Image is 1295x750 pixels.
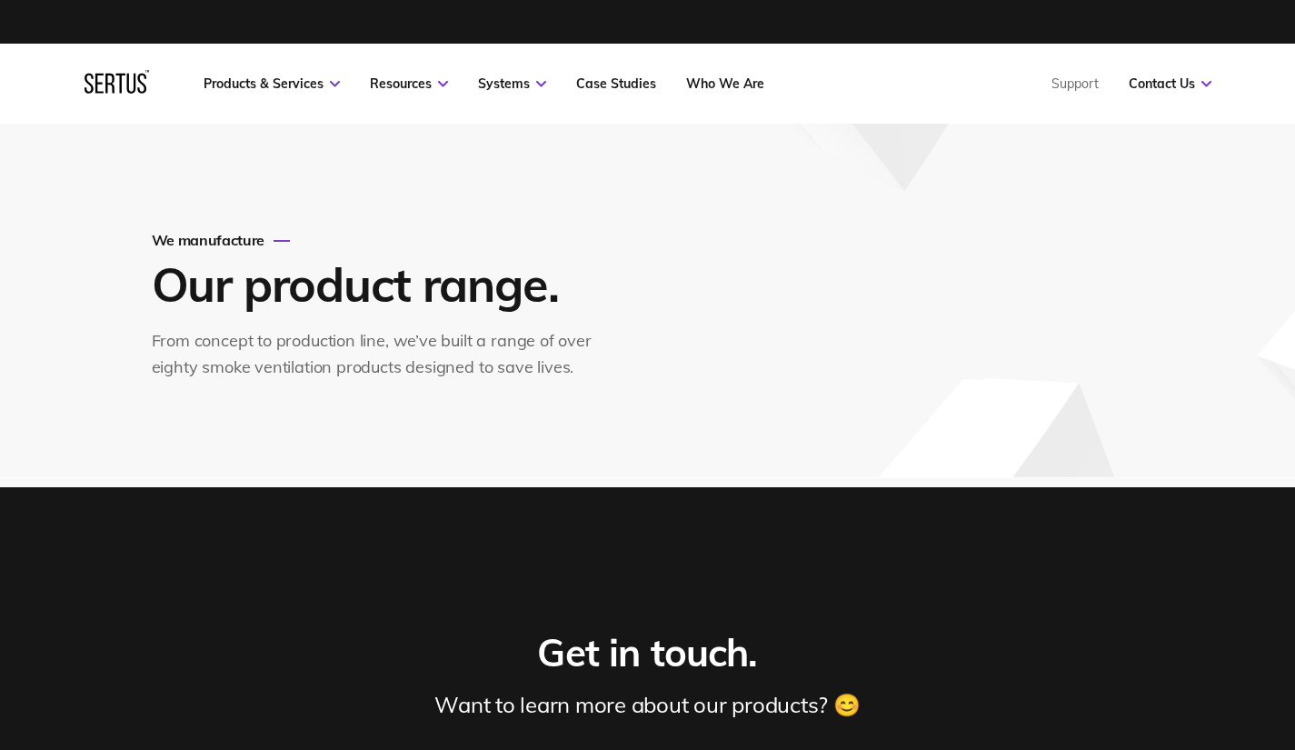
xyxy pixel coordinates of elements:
[434,691,860,718] div: Want to learn more about our products? 😊
[1129,75,1211,92] a: Contact Us
[204,75,340,92] a: Products & Services
[686,75,764,92] a: Who We Are
[1051,75,1099,92] a: Support
[370,75,448,92] a: Resources
[478,75,546,92] a: Systems
[152,231,611,249] div: We manufacture
[152,328,611,381] div: From concept to production line, we’ve built a range of over eighty smoke ventilation products de...
[152,255,606,314] h1: Our product range.
[537,629,757,677] div: Get in touch.
[576,75,656,92] a: Case Studies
